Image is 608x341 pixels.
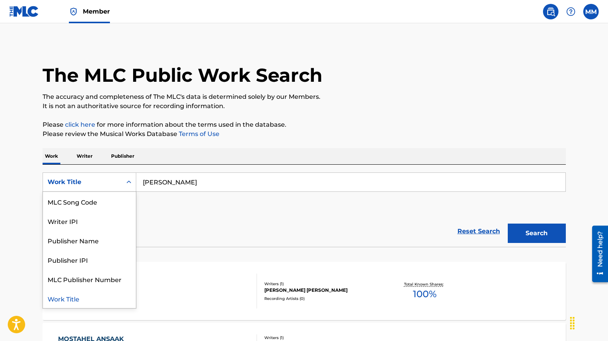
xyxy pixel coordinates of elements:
[543,4,558,19] a: Public Search
[43,148,60,164] p: Work
[43,92,566,102] p: The accuracy and completeness of The MLC's data is determined solely by our Members.
[109,148,137,164] p: Publisher
[43,102,566,111] p: It is not an authoritative source for recording information.
[583,4,599,19] div: User Menu
[508,224,566,243] button: Search
[43,289,136,308] div: Work Title
[264,296,381,301] div: Recording Artists ( 0 )
[43,269,136,289] div: MLC Publisher Number
[43,172,566,247] form: Search Form
[43,250,136,269] div: Publisher IPI
[586,223,608,285] iframe: Resource Center
[264,287,381,294] div: [PERSON_NAME] [PERSON_NAME]
[177,130,219,138] a: Terms of Use
[404,281,445,287] p: Total Known Shares:
[264,281,381,287] div: Writers ( 1 )
[43,64,322,87] h1: The MLC Public Work Search
[546,7,555,16] img: search
[413,287,437,301] span: 100 %
[563,4,579,19] div: Help
[65,121,95,128] a: click here
[264,335,381,341] div: Writers ( 1 )
[43,129,566,139] p: Please review the Musical Works Database
[43,231,136,250] div: Publisher Name
[9,6,39,17] img: MLC Logo
[69,7,78,16] img: Top Rightsholder
[566,7,575,16] img: help
[569,304,608,341] iframe: Chat Widget
[43,120,566,129] p: Please for more information about the terms used in the database.
[74,148,95,164] p: Writer
[83,7,110,16] span: Member
[454,223,504,240] a: Reset Search
[48,177,117,187] div: Work Title
[43,262,566,320] a: MESH MOSTAHELMLC Song Code:MO2KTGISWC:Writers (1)[PERSON_NAME] [PERSON_NAME]Recording Artists (0)...
[43,211,136,231] div: Writer IPI
[566,312,579,335] div: Drag
[43,192,136,211] div: MLC Song Code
